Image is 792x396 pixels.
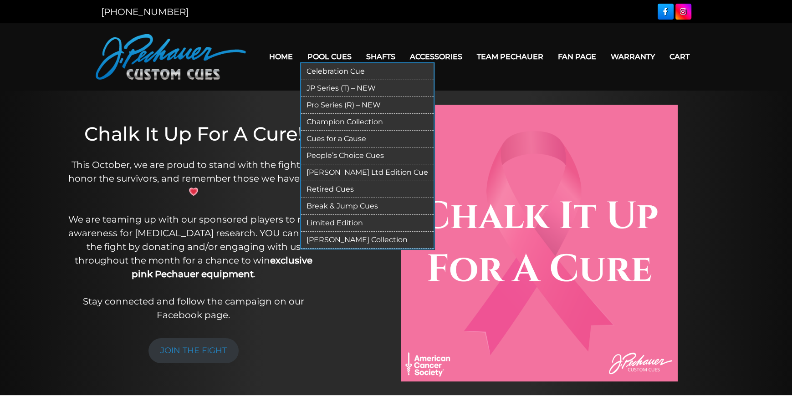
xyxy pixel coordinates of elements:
a: Cues for a Cause [301,131,434,147]
a: People’s Choice Cues [301,147,434,164]
a: Pool Cues [300,45,359,68]
p: This October, we are proud to stand with the fighters, honor the survivors, and remember those we... [64,158,323,322]
a: Retired Cues [301,181,434,198]
img: Pechauer Custom Cues [96,34,246,80]
a: Fan Page [551,45,603,68]
a: [PERSON_NAME] Ltd Edition Cue [301,164,434,181]
a: JOIN THE FIGHT [148,338,239,363]
h1: Chalk It Up For A Cure! [64,122,323,145]
a: Pro Series (R) – NEW [301,97,434,114]
a: Home [262,45,300,68]
a: Celebration Cue [301,63,434,80]
img: 💗 [189,187,198,196]
a: Cart [662,45,697,68]
a: Accessories [403,45,470,68]
a: Champion Collection [301,114,434,131]
a: [PERSON_NAME] Collection [301,232,434,249]
a: Warranty [603,45,662,68]
a: [PHONE_NUMBER] [101,6,189,17]
a: Team Pechauer [470,45,551,68]
a: Shafts [359,45,403,68]
a: Limited Edition [301,215,434,232]
a: Break & Jump Cues [301,198,434,215]
a: JP Series (T) – NEW [301,80,434,97]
